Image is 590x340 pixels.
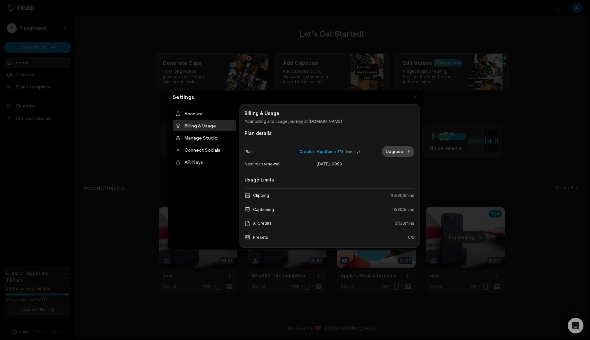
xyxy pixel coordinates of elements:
[245,176,414,183] div: Usage Limits
[299,149,343,155] span: Creator (AppSumo T1)
[408,235,414,240] span: 0 / 5
[391,193,414,198] span: 20 / 300 mins
[245,130,414,137] div: Plan details
[170,93,197,101] h2: Settings
[382,146,414,157] button: Upgrade
[245,119,414,124] p: Your billing and usage journey at [DOMAIN_NAME]
[302,161,357,167] span: [DATE], 9999
[245,234,268,240] div: Presets
[173,108,236,119] div: Account
[395,220,414,226] span: 0 / 120 mins
[344,150,360,154] span: ( month ly)
[245,220,272,226] div: AI Credits
[173,132,236,143] div: Manage Studio
[245,110,414,117] h2: Billing & Usage
[173,144,236,155] div: Connect Socials
[245,161,300,167] span: Next plan renewal
[245,206,274,213] div: Captioning
[173,157,236,167] div: API Keys
[245,193,269,198] div: Clipping
[245,149,286,155] span: Plan
[393,207,414,213] span: 3 / 300 mins
[173,120,236,131] div: Billing & Usage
